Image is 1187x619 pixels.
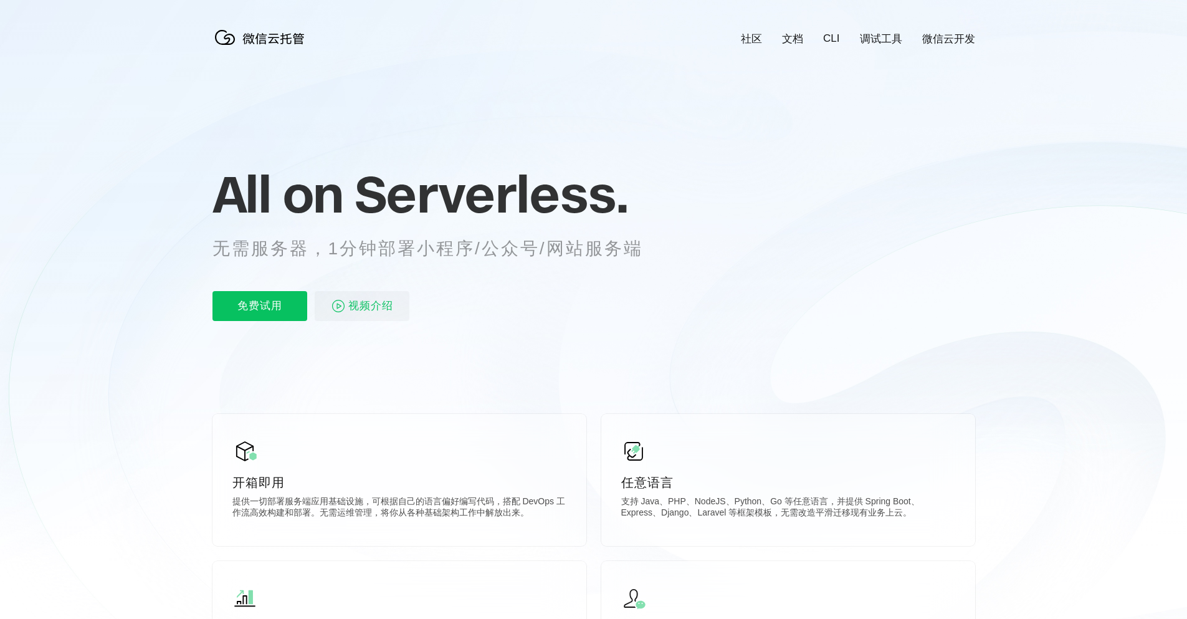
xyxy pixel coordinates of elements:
[782,32,803,46] a: 文档
[331,299,346,314] img: video_play.svg
[232,496,566,521] p: 提供一切部署服务端应用基础设施，可根据自己的语言偏好编写代码，搭配 DevOps 工作流高效构建和部署。无需运维管理，将你从各种基础架构工作中解放出来。
[232,474,566,491] p: 开箱即用
[212,163,343,225] span: All on
[212,236,666,261] p: 无需服务器，1分钟部署小程序/公众号/网站服务端
[212,291,307,321] p: 免费试用
[741,32,762,46] a: 社区
[823,32,839,45] a: CLI
[922,32,975,46] a: 微信云开发
[212,25,312,50] img: 微信云托管
[860,32,902,46] a: 调试工具
[348,291,393,321] span: 视频介绍
[355,163,628,225] span: Serverless.
[621,496,955,521] p: 支持 Java、PHP、NodeJS、Python、Go 等任意语言，并提供 Spring Boot、Express、Django、Laravel 等框架模板，无需改造平滑迁移现有业务上云。
[212,41,312,52] a: 微信云托管
[621,474,955,491] p: 任意语言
